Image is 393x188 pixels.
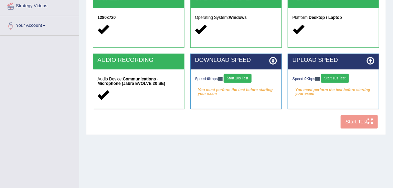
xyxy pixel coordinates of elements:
[293,15,375,20] h5: Platform:
[309,15,342,20] strong: Desktop / Laptop
[0,16,79,33] a: Your Account
[321,74,349,83] button: Start 10s Test
[293,74,375,84] div: Speed: Kbps
[195,15,277,20] h5: Operating System:
[195,86,277,95] em: You must perform the test before starting your exam
[218,77,223,80] img: ajax-loader-fb-connection.gif
[229,15,247,20] strong: Windows
[305,77,307,81] strong: 0
[315,77,320,80] img: ajax-loader-fb-connection.gif
[97,77,165,86] strong: Communications - Microphone (Jabra EVOLVE 20 SE)
[97,77,180,86] h5: Audio Device:
[97,15,116,20] strong: 1280x720
[195,74,277,84] div: Speed: Kbps
[207,77,209,81] strong: 0
[224,74,252,83] button: Start 10s Test
[293,57,375,64] h2: UPLOAD SPEED
[97,57,180,64] h2: AUDIO RECORDING
[293,86,375,95] em: You must perform the test before starting your exam
[195,57,277,64] h2: DOWNLOAD SPEED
